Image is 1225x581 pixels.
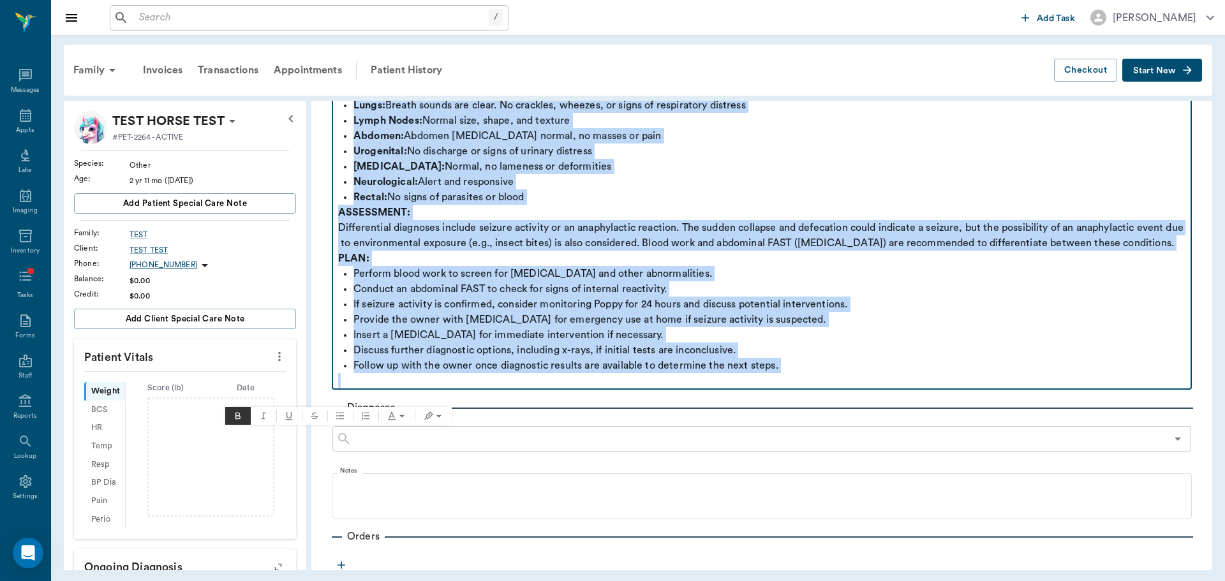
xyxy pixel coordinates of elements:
strong: ASSESSMENT: [338,207,410,217]
span: Strikethrough (⌃D) [302,407,327,425]
p: #PET-2264 - ACTIVE [112,131,183,143]
button: Checkout [1054,59,1117,82]
span: Bold (⌃B) [225,407,251,425]
div: Age : [74,173,130,184]
div: Reports [13,411,37,421]
a: Invoices [135,55,190,85]
p: Differential diagnoses include seizure activity or an anaphylactic reaction. The sudden collapse ... [338,205,1185,251]
div: BCS [84,401,125,419]
a: TEST [130,229,296,240]
span: Underline (⌃U) [276,407,302,425]
button: Text color [379,407,415,425]
strong: PLAN: [338,253,369,263]
strong: Neurological: [353,177,418,187]
div: Lookup [14,452,36,461]
p: Patient Vitals [74,339,296,371]
p: If seizure activity is confirmed, consider monitoring Poppy for 24 hours and discuss potential in... [353,297,1185,312]
button: [PERSON_NAME] [1080,6,1224,29]
span: Italic (⌃I) [251,407,276,425]
p: Alert and responsive [353,174,1185,189]
a: Transactions [190,55,266,85]
strong: Lungs: [353,100,385,110]
p: TEST HORSE TEST [112,111,225,131]
div: Inventory [11,246,40,256]
div: Imaging [13,206,38,216]
span: Ordered list (⌃⇧9) [353,407,378,425]
p: Normal, no lameness or deformities [353,159,1185,174]
div: HR [84,419,125,438]
div: Open Intercom Messenger [13,538,43,568]
p: Orders [342,529,385,544]
button: Start New [1122,59,1202,82]
p: Normal size, shape, and texture [353,113,1185,128]
div: 2 yr 11 mo ([DATE]) [130,175,296,186]
div: Settings [13,492,38,501]
p: Conduct an abdominal FAST to check for signs of internal reactivity. [353,281,1185,297]
button: Ordered list [353,407,378,425]
p: Insert a [MEDICAL_DATA] for immediate intervention if necessary. [353,327,1185,342]
button: Open [1169,430,1187,448]
p: Discuss further diagnostic options, including x-rays, if initial tests are inconclusive. [353,342,1185,358]
a: TEST TEST [130,244,296,256]
p: Diagnoses [342,400,400,415]
button: Close drawer [59,5,84,31]
button: Bold [225,407,251,425]
div: $0.00 [130,290,296,302]
p: No discharge or signs of urinary distress [353,143,1185,159]
p: Abdomen [MEDICAL_DATA] normal, no masses or pain [353,128,1185,143]
div: / [489,9,503,26]
div: Temp [84,437,125,455]
div: Score ( lb ) [126,382,206,394]
button: Text highlight [415,407,452,425]
button: Strikethrough [302,407,327,425]
img: Profile Image [74,111,107,144]
strong: Rectal: [353,192,387,202]
button: Bulleted list [327,407,353,425]
button: more [269,346,290,367]
p: No signs of parasites or blood [353,189,1185,205]
div: Staff [19,371,32,381]
p: Follow up with the owner once diagnostic results are available to determine the next steps. [353,358,1185,373]
a: Appointments [266,55,350,85]
div: Weight [84,382,125,401]
div: Family [66,55,128,85]
span: Bulleted list (⌃⇧8) [327,407,353,425]
div: Perio [84,510,125,529]
label: Notes [340,466,357,475]
div: Appts [16,126,34,135]
div: Date [205,382,286,394]
strong: Lymph Nodes: [353,115,422,126]
strong: [MEDICAL_DATA]: [353,161,445,172]
div: Other [130,159,296,171]
button: Add patient Special Care Note [74,193,296,214]
p: Perform blood work to screen for [MEDICAL_DATA] and other abnormalities. [353,266,1185,281]
div: Credit : [74,288,130,300]
p: Breath sounds are clear. No crackles, wheezes, or signs of respiratory distress [353,98,1185,113]
div: Forms [15,331,34,341]
button: Italic [251,407,276,425]
div: Tasks [17,291,33,300]
div: Resp [84,455,125,474]
div: Pain [84,492,125,510]
div: Labs [19,166,32,175]
p: [PHONE_NUMBER] [130,260,197,270]
a: Patient History [363,55,450,85]
p: Provide the owner with [MEDICAL_DATA] for emergency use at home if seizure activity is suspected. [353,312,1185,327]
strong: Abdomen: [353,131,404,141]
div: $0.00 [130,275,296,286]
div: Species : [74,158,130,169]
div: [PERSON_NAME] [1113,10,1196,26]
button: Add client Special Care Note [74,309,296,329]
span: Add client Special Care Note [126,312,245,326]
div: BP Dia [84,474,125,492]
div: Family : [74,227,130,239]
div: Messages [11,85,40,95]
button: Underline [276,407,302,425]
